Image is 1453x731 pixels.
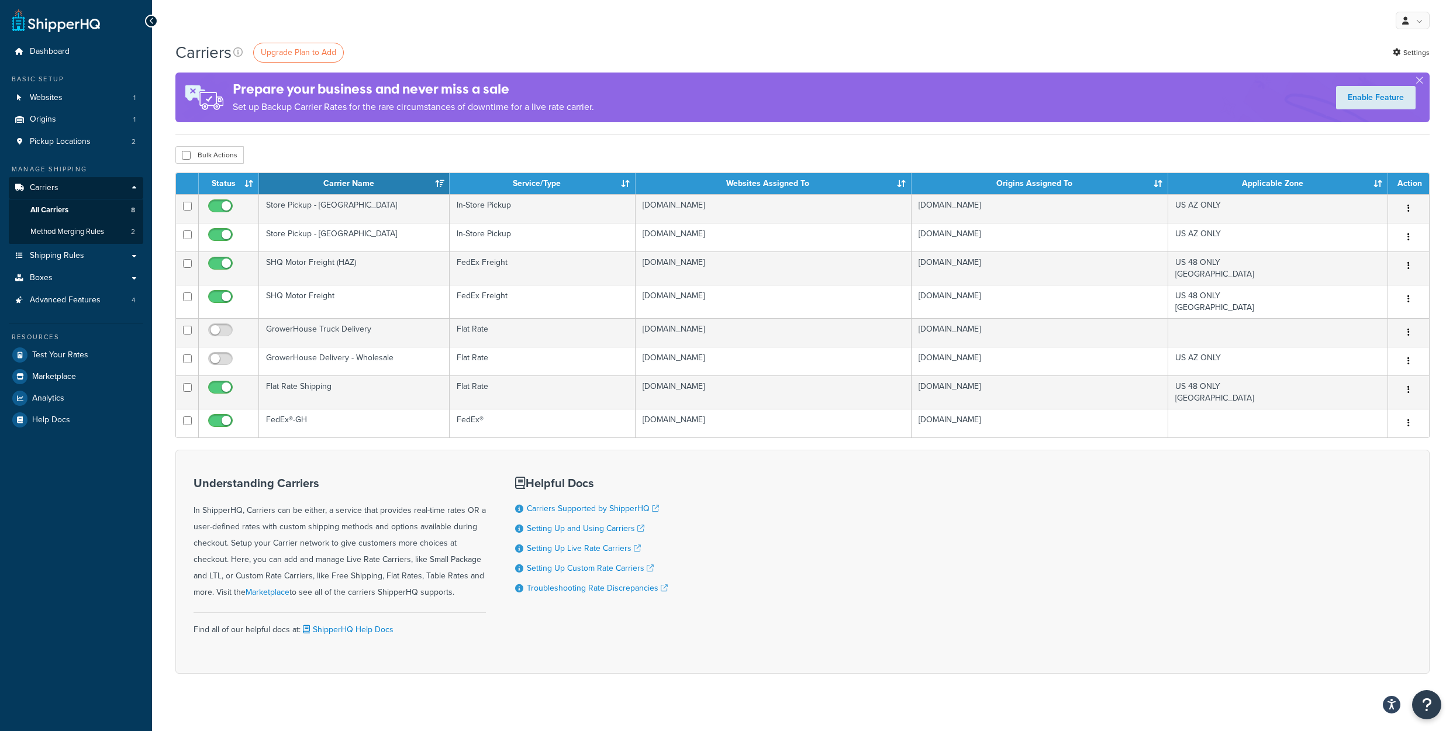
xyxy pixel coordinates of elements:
li: Pickup Locations [9,131,143,153]
span: 1 [133,93,136,103]
span: Analytics [32,394,64,404]
a: Setting Up Custom Rate Carriers [527,562,654,574]
a: Advanced Features 4 [9,289,143,311]
a: Help Docs [9,409,143,430]
th: Status: activate to sort column ascending [199,173,259,194]
th: Websites Assigned To: activate to sort column ascending [636,173,912,194]
span: All Carriers [30,205,68,215]
td: [DOMAIN_NAME] [636,285,912,318]
td: [DOMAIN_NAME] [912,409,1168,437]
a: Test Your Rates [9,344,143,365]
td: [DOMAIN_NAME] [912,318,1168,347]
td: [DOMAIN_NAME] [636,375,912,409]
a: Method Merging Rules 2 [9,221,143,243]
span: 2 [132,137,136,147]
td: Store Pickup - [GEOGRAPHIC_DATA] [259,223,450,251]
td: Flat Rate [450,375,636,409]
td: [DOMAIN_NAME] [912,375,1168,409]
th: Action [1388,173,1429,194]
td: US 48 ONLY [GEOGRAPHIC_DATA] [1168,251,1388,285]
td: [DOMAIN_NAME] [636,223,912,251]
img: ad-rules-rateshop-fe6ec290ccb7230408bd80ed9643f0289d75e0ffd9eb532fc0e269fcd187b520.png [175,73,233,122]
span: Websites [30,93,63,103]
a: Dashboard [9,41,143,63]
td: [DOMAIN_NAME] [636,251,912,285]
a: Carriers Supported by ShipperHQ [527,502,659,515]
li: Advanced Features [9,289,143,311]
span: Pickup Locations [30,137,91,147]
a: Settings [1393,44,1430,61]
span: Carriers [30,183,58,193]
td: [DOMAIN_NAME] [636,318,912,347]
button: Open Resource Center [1412,690,1441,719]
a: Boxes [9,267,143,289]
span: Shipping Rules [30,251,84,261]
td: FedEx® [450,409,636,437]
li: Origins [9,109,143,130]
span: Test Your Rates [32,350,88,360]
td: SHQ Motor Freight (HAZ) [259,251,450,285]
span: Help Docs [32,415,70,425]
a: Pickup Locations 2 [9,131,143,153]
a: Troubleshooting Rate Discrepancies [527,582,668,594]
span: Method Merging Rules [30,227,104,237]
td: SHQ Motor Freight [259,285,450,318]
a: Marketplace [9,366,143,387]
p: Set up Backup Carrier Rates for the rare circumstances of downtime for a live rate carrier. [233,99,594,115]
span: Dashboard [30,47,70,57]
button: Bulk Actions [175,146,244,164]
td: Store Pickup - [GEOGRAPHIC_DATA] [259,194,450,223]
a: Marketplace [246,586,289,598]
a: Websites 1 [9,87,143,109]
a: Setting Up and Using Carriers [527,522,644,535]
li: Method Merging Rules [9,221,143,243]
div: Resources [9,332,143,342]
th: Origins Assigned To: activate to sort column ascending [912,173,1168,194]
span: Boxes [30,273,53,283]
span: 4 [132,295,136,305]
a: Carriers [9,177,143,199]
li: Carriers [9,177,143,244]
td: Flat Rate Shipping [259,375,450,409]
th: Carrier Name: activate to sort column ascending [259,173,450,194]
td: FedEx Freight [450,285,636,318]
td: GrowerHouse Delivery - Wholesale [259,347,450,375]
a: Upgrade Plan to Add [253,43,344,63]
span: Upgrade Plan to Add [261,46,336,58]
span: Advanced Features [30,295,101,305]
td: Flat Rate [450,347,636,375]
th: Service/Type: activate to sort column ascending [450,173,636,194]
td: [DOMAIN_NAME] [636,347,912,375]
td: FedEx Freight [450,251,636,285]
a: Enable Feature [1336,86,1416,109]
div: Basic Setup [9,74,143,84]
span: Marketplace [32,372,76,382]
th: Applicable Zone: activate to sort column ascending [1168,173,1388,194]
span: 8 [131,205,135,215]
td: [DOMAIN_NAME] [912,347,1168,375]
span: Origins [30,115,56,125]
td: Flat Rate [450,318,636,347]
td: US 48 ONLY [GEOGRAPHIC_DATA] [1168,375,1388,409]
a: Analytics [9,388,143,409]
td: [DOMAIN_NAME] [912,285,1168,318]
a: Shipping Rules [9,245,143,267]
a: All Carriers 8 [9,199,143,221]
td: US AZ ONLY [1168,194,1388,223]
h3: Understanding Carriers [194,477,486,489]
a: ShipperHQ Home [12,9,100,32]
div: In ShipperHQ, Carriers can be either, a service that provides real-time rates OR a user-defined r... [194,477,486,601]
td: [DOMAIN_NAME] [636,194,912,223]
span: 2 [131,227,135,237]
td: US AZ ONLY [1168,347,1388,375]
li: All Carriers [9,199,143,221]
td: In-Store Pickup [450,194,636,223]
div: Find all of our helpful docs at: [194,612,486,638]
td: [DOMAIN_NAME] [912,194,1168,223]
td: US 48 ONLY [GEOGRAPHIC_DATA] [1168,285,1388,318]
